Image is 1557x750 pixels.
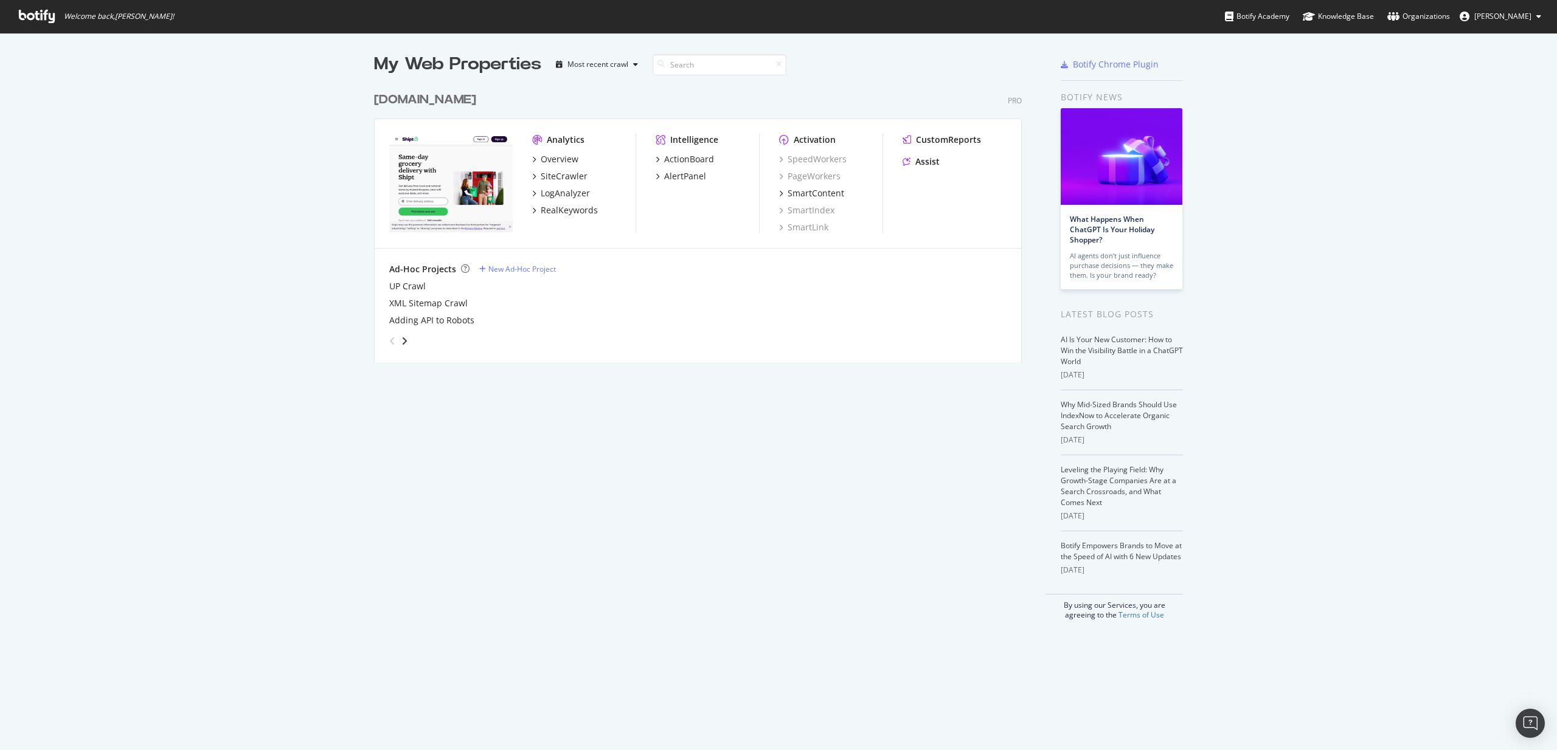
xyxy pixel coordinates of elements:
div: RealKeywords [541,204,598,216]
a: SiteCrawler [532,170,588,182]
div: Botify Academy [1225,10,1289,22]
span: Welcome back, [PERSON_NAME] ! [64,12,174,21]
div: AI agents don’t just influence purchase decisions — they make them. Is your brand ready? [1070,251,1173,280]
input: Search [653,54,786,75]
a: LogAnalyzer [532,187,590,199]
button: [PERSON_NAME] [1450,7,1551,26]
div: angle-left [384,331,400,351]
div: By using our Services, you are agreeing to the [1046,594,1183,620]
div: Latest Blog Posts [1061,308,1183,321]
a: PageWorkers [779,170,841,182]
div: grid [374,77,1032,362]
div: [DATE] [1061,435,1183,446]
a: SmartIndex [779,204,834,216]
div: Knowledge Base [1303,10,1374,22]
div: SiteCrawler [541,170,588,182]
a: SmartLink [779,221,828,233]
div: CustomReports [916,134,981,146]
img: What Happens When ChatGPT Is Your Holiday Shopper? [1061,108,1182,205]
div: AlertPanel [664,170,706,182]
a: Adding API to Robots [389,314,474,326]
a: UP Crawl [389,280,426,292]
a: Botify Empowers Brands to Move at the Speed of AI with 6 New Updates [1061,540,1182,562]
div: Botify news [1061,91,1183,104]
img: www.shipt.com [389,134,513,232]
a: ActionBoard [656,153,714,165]
a: AlertPanel [656,170,706,182]
a: CustomReports [903,134,981,146]
a: Botify Chrome Plugin [1061,58,1159,71]
div: ActionBoard [664,153,714,165]
div: LogAnalyzer [541,187,590,199]
div: Analytics [547,134,584,146]
div: [DATE] [1061,370,1183,380]
div: angle-right [400,335,409,347]
div: [DATE] [1061,565,1183,576]
div: Intelligence [670,134,718,146]
div: Ad-Hoc Projects [389,263,456,275]
button: Most recent crawl [551,55,643,74]
div: Overview [541,153,578,165]
a: RealKeywords [532,204,598,216]
div: Most recent crawl [567,61,628,68]
a: AI Is Your New Customer: How to Win the Visibility Battle in a ChatGPT World [1061,334,1183,366]
a: What Happens When ChatGPT Is Your Holiday Shopper? [1070,214,1154,245]
a: Leveling the Playing Field: Why Growth-Stage Companies Are at a Search Crossroads, and What Comes... [1061,464,1176,507]
a: Terms of Use [1118,610,1164,620]
div: Pro [1008,95,1022,106]
a: SpeedWorkers [779,153,847,165]
div: Organizations [1387,10,1450,22]
div: [DATE] [1061,511,1183,521]
a: New Ad-Hoc Project [479,264,556,274]
div: [DOMAIN_NAME] [374,91,476,109]
a: Assist [903,156,940,168]
div: Assist [915,156,940,168]
div: Botify Chrome Plugin [1073,58,1159,71]
div: New Ad-Hoc Project [488,264,556,274]
a: Overview [532,153,578,165]
a: Why Mid-Sized Brands Should Use IndexNow to Accelerate Organic Search Growth [1061,399,1177,432]
a: XML Sitemap Crawl [389,297,468,309]
div: Activation [794,134,836,146]
a: [DOMAIN_NAME] [374,91,481,109]
div: SmartContent [788,187,844,199]
span: Abhijeet Mishra [1474,11,1531,21]
a: SmartContent [779,187,844,199]
div: Open Intercom Messenger [1516,709,1545,738]
div: My Web Properties [374,52,541,77]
